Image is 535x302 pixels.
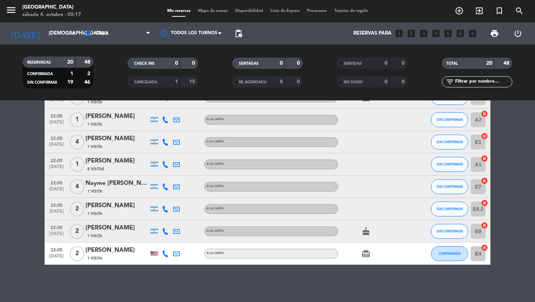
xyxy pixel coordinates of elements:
strong: 0 [402,61,406,66]
span: 22:00 [47,111,66,120]
div: [PERSON_NAME] [85,245,149,255]
i: cancel [481,110,488,118]
span: 2 [70,224,84,239]
i: card_giftcard [361,249,370,258]
i: looks_3 [419,29,428,38]
i: arrow_drop_down [69,29,78,38]
button: SIN CONFIRMAR [431,157,468,172]
span: [DATE] [47,120,66,128]
span: SIN CONFIRMAR [437,162,463,166]
span: SIN CONFIRMAR [437,184,463,189]
strong: 46 [84,80,92,85]
span: [DATE] [47,231,66,240]
span: A LA CARTA [207,252,224,255]
div: LOG OUT [506,22,529,45]
span: Tarjetas de regalo [331,9,372,13]
span: 22:00 [47,200,66,209]
i: exit_to_app [475,6,484,15]
strong: 19 [67,80,73,85]
span: SERVIDAS [344,62,362,65]
strong: 0 [402,79,406,84]
span: 1 [70,157,84,172]
span: 1 Visita [87,256,102,261]
i: power_settings_new [513,29,522,38]
span: 4 [70,179,84,194]
i: cancel [481,244,488,251]
button: SIN CONFIRMAR [431,179,468,194]
span: NO SHOW [344,80,363,84]
span: 1 Visita [87,211,102,217]
span: 1 Visita [87,122,102,128]
span: Mis reservas [163,9,194,13]
span: [DATE] [47,97,66,106]
span: Disponibilidad [231,9,267,13]
strong: 0 [192,61,197,66]
div: [PERSON_NAME] [85,112,149,121]
span: 8 Visitas [87,166,104,172]
i: cake [361,227,370,236]
strong: 1 [70,71,73,76]
i: looks_4 [431,29,441,38]
i: filter_list [445,77,454,86]
i: turned_in_not [495,6,504,15]
span: SIN CONFIRMAR [437,207,463,211]
div: [PERSON_NAME] [85,201,149,211]
button: SIN CONFIRMAR [431,202,468,216]
span: 22:00 [47,134,66,142]
span: 1 Visita [87,99,102,105]
span: CANCELADA [134,80,157,84]
strong: 0 [385,61,388,66]
i: [DATE] [6,25,45,42]
i: menu [6,4,17,16]
span: RE AGENDADA [239,80,266,84]
span: CONFIRMADA [27,72,53,76]
strong: 48 [503,61,511,66]
strong: 20 [486,61,492,66]
span: 1 Visita [87,233,102,239]
button: SIN CONFIRMAR [431,112,468,127]
span: CONFIRMADA [439,251,461,256]
button: SIN CONFIRMAR [431,135,468,150]
i: add_circle_outline [455,6,464,15]
span: [DATE] [47,142,66,151]
i: cancel [481,155,488,162]
i: search [515,6,524,15]
span: [DATE] [47,164,66,173]
span: SIN CONFIRMAR [27,81,57,84]
span: Pre-acceso [303,9,331,13]
div: [GEOGRAPHIC_DATA] [22,4,81,11]
span: A LA CARTA [207,229,224,232]
strong: 2 [87,71,92,76]
span: SIN CONFIRMAR [437,140,463,144]
i: looks_6 [455,29,465,38]
i: cancel [481,222,488,229]
span: Mapa de mesas [194,9,231,13]
strong: 0 [385,79,388,84]
button: CONFIRMADA [431,246,468,261]
i: cancel [481,199,488,207]
i: looks_two [406,29,416,38]
span: 1 Visita [87,144,102,150]
span: SENTADAS [239,62,259,65]
div: [PERSON_NAME] [85,134,149,144]
strong: 1 [175,79,178,84]
span: 2 [70,202,84,216]
i: add_box [468,29,477,38]
strong: 0 [175,61,178,66]
span: SIN CONFIRMAR [437,118,463,122]
span: print [490,29,499,38]
span: Reservas para [353,30,392,36]
strong: 0 [280,79,283,84]
span: Lista de Espera [267,9,303,13]
span: SIN CONFIRMAR [437,229,463,233]
span: A LA CARTA [207,118,224,121]
span: A LA CARTA [207,207,224,210]
span: 1 [70,112,84,127]
strong: 15 [189,79,197,84]
div: [PERSON_NAME] [85,156,149,166]
i: cancel [481,132,488,140]
input: Filtrar por nombre... [454,78,512,86]
span: pending_actions [234,29,243,38]
span: 22:00 [47,178,66,187]
button: menu [6,4,17,18]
